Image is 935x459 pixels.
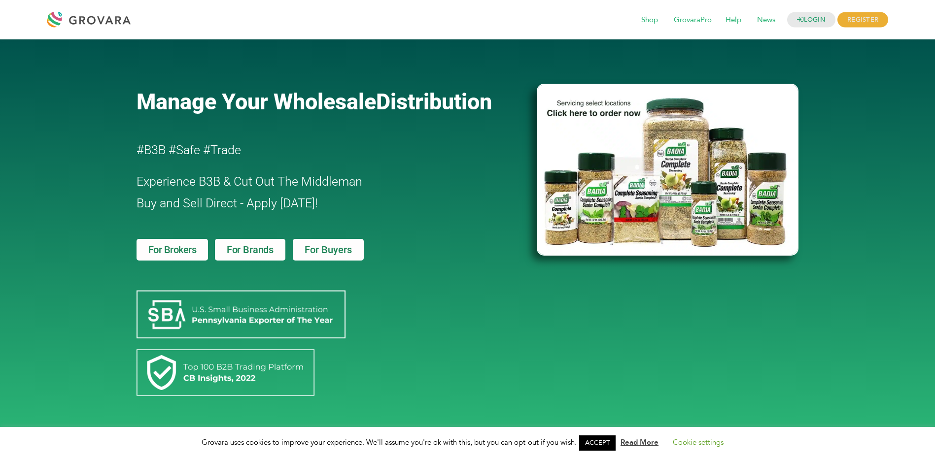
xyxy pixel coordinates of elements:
[376,89,492,115] span: Distribution
[750,15,782,26] a: News
[137,89,376,115] span: Manage Your Wholesale
[293,239,364,261] a: For Buyers
[634,15,665,26] a: Shop
[137,174,362,189] span: Experience B3B & Cut Out The Middleman
[137,239,208,261] a: For Brokers
[202,437,733,447] span: Grovara uses cookies to improve your experience. We'll assume you're ok with this, but you can op...
[634,11,665,30] span: Shop
[837,12,888,28] span: REGISTER
[148,245,197,255] span: For Brokers
[719,15,748,26] a: Help
[305,245,352,255] span: For Buyers
[673,437,724,447] a: Cookie settings
[667,11,719,30] span: GrovaraPro
[137,196,318,210] span: Buy and Sell Direct - Apply [DATE]!
[137,89,521,115] a: Manage Your WholesaleDistribution
[215,239,285,261] a: For Brands
[579,435,616,451] a: ACCEPT
[667,15,719,26] a: GrovaraPro
[227,245,274,255] span: For Brands
[719,11,748,30] span: Help
[787,12,835,28] a: LOGIN
[137,139,481,161] h2: #B3B #Safe #Trade
[750,11,782,30] span: News
[621,437,658,447] a: Read More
